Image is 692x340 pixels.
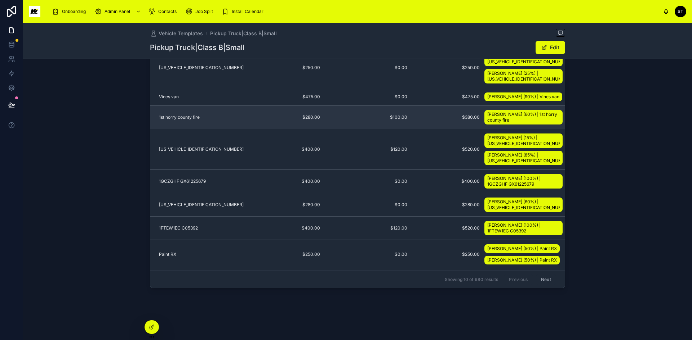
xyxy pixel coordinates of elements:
[484,196,565,213] a: [PERSON_NAME] (60%) | [US_VEHICLE_IDENTIFICATION_NUMBER]
[484,221,563,235] a: [PERSON_NAME] (100%) | 1FTEW1EC C05392
[487,94,559,100] span: [PERSON_NAME] (90%) | Vines van
[159,65,244,71] a: [US_VEHICLE_IDENTIFICATION_NUMBER]
[484,91,565,103] a: [PERSON_NAME] (90%) | Vines van
[150,42,244,53] h1: Pickup Truck|Class B|Small
[159,251,244,257] a: Paint RX
[183,5,218,18] a: Job Split
[484,109,565,126] a: [PERSON_NAME] (60%) | 1st horry county fire
[487,112,560,123] span: [PERSON_NAME] (60%) | 1st horry county fire
[416,65,480,71] a: $250.00
[416,202,480,208] a: $280.00
[536,41,565,54] button: Edit
[252,251,320,257] a: $250.00
[416,114,480,120] a: $380.00
[252,146,320,152] a: $400.00
[445,276,498,282] span: Showing 10 of 680 results
[329,251,407,257] a: $0.00
[62,9,86,14] span: Onboarding
[159,178,206,184] span: 1GCZGHF GX61225679
[195,9,213,14] span: Job Split
[252,225,320,231] a: $400.00
[484,173,565,190] a: [PERSON_NAME] (100%) | 1GCZGHF GX61225679
[329,178,407,184] a: $0.00
[487,176,560,187] span: [PERSON_NAME] (100%) | 1GCZGHF GX61225679
[329,114,407,120] a: $100.00
[416,225,480,231] a: $520.00
[146,5,182,18] a: Contacts
[252,65,320,71] a: $250.00
[329,202,407,208] a: $0.00
[487,53,560,65] span: [PERSON_NAME] (25%) | [US_VEHICLE_IDENTIFICATION_NUMBER]
[487,152,560,164] span: [PERSON_NAME] (85%) | [US_VEHICLE_IDENTIFICATION_NUMBER]
[252,202,320,208] a: $280.00
[210,30,277,37] a: Pickup Truck|Class B|Small
[252,114,320,120] a: $280.00
[92,5,145,18] a: Admin Panel
[487,199,560,210] span: [PERSON_NAME] (60%) | [US_VEHICLE_IDENTIFICATION_NUMBER]
[159,251,176,257] span: Paint RX
[329,65,407,71] a: $0.00
[159,225,198,231] span: 1FTEW1EC C05392
[150,30,203,37] a: Vehicle Templates
[158,9,177,14] span: Contacts
[484,92,562,101] a: [PERSON_NAME] (90%) | Vines van
[159,114,200,120] span: 1st horry county fire
[159,30,203,37] span: Vehicle Templates
[50,5,91,18] a: Onboarding
[484,151,563,165] a: [PERSON_NAME] (85%) | [US_VEHICLE_IDENTIFICATION_NUMBER]
[484,174,563,189] a: [PERSON_NAME] (100%) | 1GCZGHF GX61225679
[487,246,557,251] span: [PERSON_NAME] (50%) | Paint RX
[484,219,565,237] a: [PERSON_NAME] (100%) | 1FTEW1EC C05392
[484,50,565,85] a: [PERSON_NAME] (25%) | [US_VEHICLE_IDENTIFICATION_NUMBER][PERSON_NAME] (25%) | [US_VEHICLE_IDENTIF...
[484,52,563,66] a: [PERSON_NAME] (25%) | [US_VEHICLE_IDENTIFICATION_NUMBER]
[484,133,563,148] a: [PERSON_NAME] (15%) | [US_VEHICLE_IDENTIFICATION_NUMBER]
[159,94,244,100] a: Vines van
[159,114,244,120] a: 1st horry county fire
[416,94,480,100] a: $475.00
[484,256,560,264] a: [PERSON_NAME] (50%) | Paint RX
[678,9,683,14] span: ST
[416,178,480,184] a: $400.00
[487,135,560,146] span: [PERSON_NAME] (15%) | [US_VEHICLE_IDENTIFICATION_NUMBER]
[159,225,244,231] a: 1FTEW1EC C05392
[159,202,244,208] a: [US_VEHICLE_IDENTIFICATION_NUMBER]
[487,222,560,234] span: [PERSON_NAME] (100%) | 1FTEW1EC C05392
[105,9,130,14] span: Admin Panel
[252,94,320,100] a: $475.00
[416,251,480,257] a: $250.00
[252,178,320,184] a: $400.00
[46,4,663,19] div: scrollable content
[329,225,407,231] a: $120.00
[159,94,179,100] span: Vines van
[484,69,563,83] a: [PERSON_NAME] (25%) | [US_VEHICLE_IDENTIFICATION_NUMBER]
[487,71,560,82] span: [PERSON_NAME] (25%) | [US_VEHICLE_IDENTIFICATION_NUMBER]
[29,6,40,17] img: App logo
[159,178,244,184] a: 1GCZGHF GX61225679
[329,146,407,152] a: $120.00
[487,257,557,263] span: [PERSON_NAME] (50%) | Paint RX
[484,243,565,266] a: [PERSON_NAME] (50%) | Paint RX[PERSON_NAME] (50%) | Paint RX
[536,274,556,285] button: Next
[329,94,407,100] a: $0.00
[484,244,560,253] a: [PERSON_NAME] (50%) | Paint RX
